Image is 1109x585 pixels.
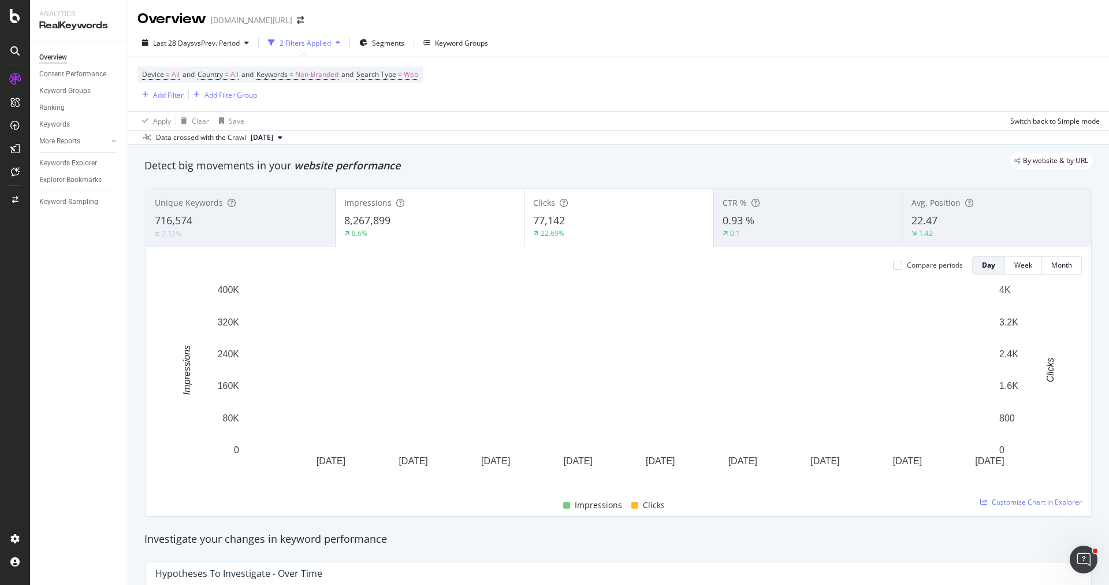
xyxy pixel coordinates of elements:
text: 800 [999,413,1015,423]
span: Impressions [575,498,622,512]
div: Keywords Explorer [39,157,97,169]
text: 4K [999,285,1011,295]
span: Device [142,69,164,79]
text: 0 [999,445,1004,455]
span: By website & by URL [1023,157,1088,164]
span: Last 28 Days [153,38,194,48]
span: All [230,66,239,83]
a: Keyword Sampling [39,196,120,208]
div: Clear [192,116,209,126]
a: Keywords [39,119,120,131]
span: All [172,66,180,83]
text: [DATE] [564,456,593,466]
div: 0.1 [730,228,740,238]
span: Keywords [256,69,288,79]
div: 22.69% [541,228,564,238]
button: Save [214,112,244,130]
div: Analytics [39,9,118,19]
div: More Reports [39,135,80,147]
span: Country [198,69,223,79]
span: Customize Chart in Explorer [992,497,1082,507]
img: Equal [155,232,159,236]
button: Keyword Groups [419,34,493,52]
div: 1.42 [919,228,933,238]
span: Non-Branded [295,66,338,83]
div: arrow-right-arrow-left [297,16,304,24]
button: Add Filter Group [189,88,257,102]
div: Month [1051,260,1072,270]
svg: A chart. [155,284,1082,485]
div: Overview [137,9,206,29]
text: [DATE] [810,456,839,466]
div: 2 Filters Applied [280,38,331,48]
text: 160K [218,381,240,391]
text: 3.2K [999,317,1018,327]
button: Month [1042,256,1082,275]
text: [DATE] [646,456,675,466]
a: Overview [39,51,120,64]
text: 0 [234,445,239,455]
iframe: Intercom live chat [1070,546,1097,573]
a: Explorer Bookmarks [39,174,120,186]
span: and [241,69,254,79]
div: Data crossed with the Crawl [156,132,246,143]
a: Ranking [39,102,120,114]
div: legacy label [1010,153,1093,169]
div: Keyword Groups [435,38,488,48]
div: Keyword Groups [39,85,91,97]
button: 2 Filters Applied [263,34,345,52]
a: Keyword Groups [39,85,120,97]
div: Overview [39,51,67,64]
a: Content Performance [39,68,120,80]
div: Explorer Bookmarks [39,174,102,186]
span: 22.47 [911,213,937,227]
text: Clicks [1045,358,1055,383]
text: Impressions [182,345,192,395]
span: 2025 Aug. 15th [251,132,273,143]
text: [DATE] [399,456,427,466]
text: 2.4K [999,349,1018,359]
text: 240K [218,349,240,359]
span: Search Type [356,69,396,79]
text: [DATE] [975,456,1004,466]
text: [DATE] [317,456,345,466]
div: Apply [153,116,171,126]
a: Keywords Explorer [39,157,120,169]
div: Investigate your changes in keyword performance [144,532,1093,547]
span: = [166,69,170,79]
button: Day [972,256,1005,275]
div: Hypotheses to Investigate - Over Time [155,568,322,579]
text: 320K [218,317,240,327]
span: and [183,69,195,79]
span: = [225,69,229,79]
div: Add Filter [153,90,184,100]
div: Content Performance [39,68,106,80]
text: 400K [218,285,240,295]
div: 8.6% [352,228,367,238]
span: Segments [372,38,404,48]
text: 1.6K [999,381,1018,391]
button: Switch back to Simple mode [1006,112,1100,130]
div: [DOMAIN_NAME][URL] [211,14,292,26]
div: Ranking [39,102,65,114]
div: RealKeywords [39,19,118,32]
button: Segments [355,34,409,52]
span: Unique Keywords [155,197,223,208]
span: 77,142 [533,213,565,227]
div: Save [229,116,244,126]
div: Add Filter Group [204,90,257,100]
div: Day [982,260,995,270]
span: vs Prev. Period [194,38,240,48]
span: Clicks [643,498,665,512]
span: Avg. Position [911,197,961,208]
button: Week [1005,256,1042,275]
span: = [398,69,402,79]
text: [DATE] [481,456,510,466]
button: Last 28 DaysvsPrev. Period [137,34,254,52]
span: 0.93 % [723,213,754,227]
span: = [289,69,293,79]
div: Week [1014,260,1032,270]
div: Switch back to Simple mode [1010,116,1100,126]
span: 716,574 [155,213,192,227]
